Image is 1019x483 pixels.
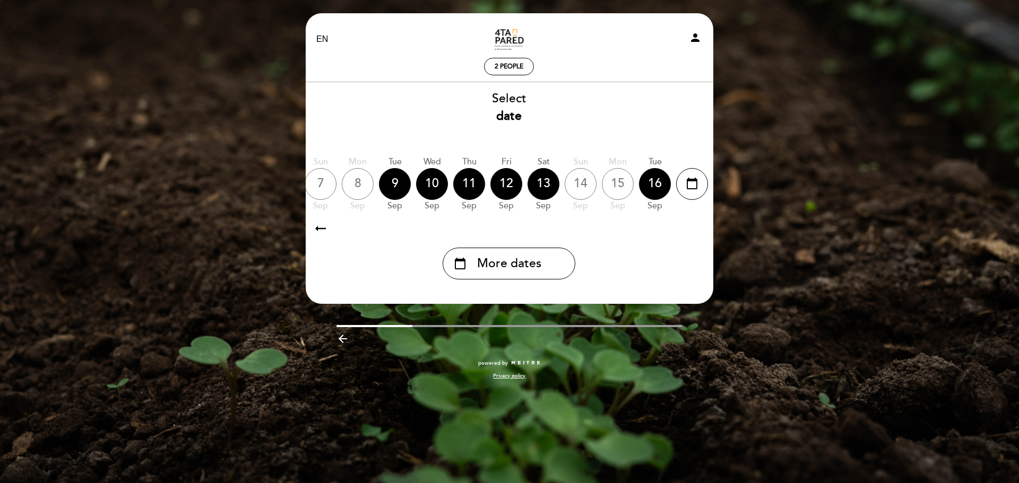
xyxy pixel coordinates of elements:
[496,109,522,124] b: date
[639,168,671,200] div: 16
[495,63,523,71] span: 2 people
[342,200,374,212] div: Sep
[453,156,485,168] div: Thu
[528,156,559,168] div: Sat
[528,200,559,212] div: Sep
[416,156,448,168] div: Wed
[305,90,713,125] div: Select
[686,174,698,192] i: calendar_today
[478,359,541,367] a: powered by
[689,31,702,48] button: person
[336,332,349,345] i: arrow_backward
[305,156,336,168] div: Sun
[342,156,374,168] div: Mon
[490,156,522,168] div: Fri
[416,200,448,212] div: Sep
[342,168,374,200] div: 8
[689,31,702,44] i: person
[443,25,575,54] a: 4ta Pared
[528,168,559,200] div: 13
[453,168,485,200] div: 11
[639,156,671,168] div: Tue
[511,361,541,366] img: MEITRE
[477,255,541,273] span: More dates
[379,168,411,200] div: 9
[639,200,671,212] div: Sep
[454,254,467,273] i: calendar_today
[602,168,634,200] div: 15
[493,372,525,380] a: Privacy policy
[565,168,597,200] div: 14
[565,200,597,212] div: Sep
[490,200,522,212] div: Sep
[453,200,485,212] div: Sep
[305,168,336,200] div: 7
[565,156,597,168] div: Sun
[379,156,411,168] div: Tue
[602,200,634,212] div: Sep
[379,200,411,212] div: Sep
[313,217,329,240] i: arrow_right_alt
[478,359,508,367] span: powered by
[602,156,634,168] div: Mon
[416,168,448,200] div: 10
[490,168,522,200] div: 12
[305,200,336,212] div: Sep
